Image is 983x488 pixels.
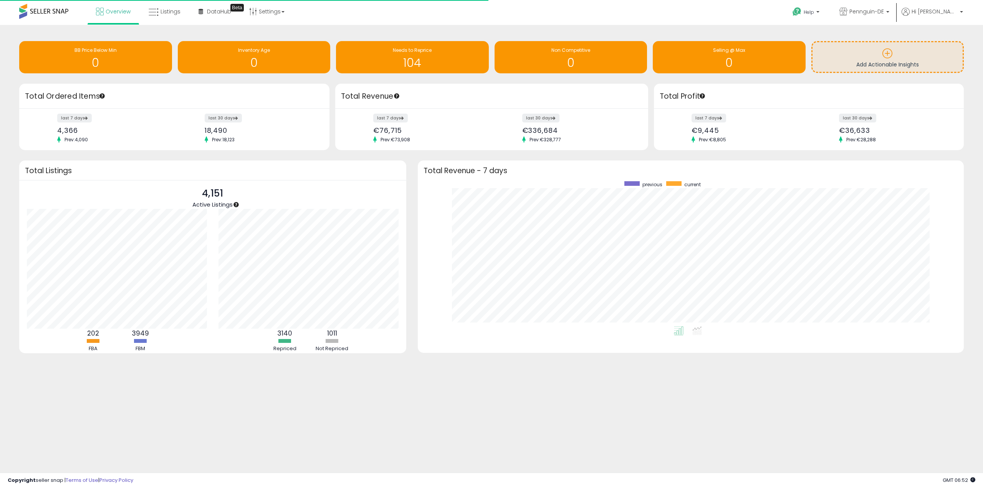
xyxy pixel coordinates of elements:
[178,41,331,73] a: Inventory Age 0
[238,47,270,53] span: Inventory Age
[498,56,644,69] h1: 0
[699,93,706,99] div: Tooltip anchor
[117,345,164,352] div: FBM
[684,181,701,188] span: current
[804,9,814,15] span: Help
[849,8,884,15] span: Pennguin-DE
[99,93,106,99] div: Tooltip anchor
[205,126,316,134] div: 18,490
[57,126,169,134] div: 4,366
[695,136,730,143] span: Prev: €8,805
[393,93,400,99] div: Tooltip anchor
[657,56,802,69] h1: 0
[309,345,355,352] div: Not Repriced
[522,126,635,134] div: €336,684
[377,136,414,143] span: Prev: €73,908
[551,47,590,53] span: Non Competitive
[839,126,950,134] div: €36,633
[106,8,131,15] span: Overview
[23,56,168,69] h1: 0
[842,136,880,143] span: Prev: €28,288
[692,114,726,122] label: last 7 days
[230,4,244,12] div: Tooltip anchor
[277,329,292,338] b: 3140
[856,61,919,68] span: Add Actionable Insights
[208,136,238,143] span: Prev: 18,123
[692,126,803,134] div: €9,445
[653,41,806,73] a: Selling @ Max 0
[786,1,827,25] a: Help
[495,41,647,73] a: Non Competitive 0
[161,8,180,15] span: Listings
[25,91,324,102] h3: Total Ordered Items
[336,41,489,73] a: Needs to Reprice 104
[207,8,231,15] span: DataHub
[192,200,233,208] span: Active Listings
[182,56,327,69] h1: 0
[522,114,559,122] label: last 30 days
[526,136,565,143] span: Prev: €328,777
[57,114,92,122] label: last 7 days
[205,114,242,122] label: last 30 days
[373,114,408,122] label: last 7 days
[424,168,958,174] h3: Total Revenue - 7 days
[393,47,432,53] span: Needs to Reprice
[341,91,642,102] h3: Total Revenue
[74,47,117,53] span: BB Price Below Min
[902,8,963,25] a: Hi [PERSON_NAME]
[132,329,149,338] b: 3949
[61,136,92,143] span: Prev: 4,090
[912,8,958,15] span: Hi [PERSON_NAME]
[192,186,233,201] p: 4,151
[233,201,240,208] div: Tooltip anchor
[660,91,958,102] h3: Total Profit
[25,168,400,174] h3: Total Listings
[713,47,745,53] span: Selling @ Max
[839,114,876,122] label: last 30 days
[70,345,116,352] div: FBA
[262,345,308,352] div: Repriced
[87,329,99,338] b: 202
[373,126,486,134] div: €76,715
[813,42,963,72] a: Add Actionable Insights
[340,56,485,69] h1: 104
[792,7,802,17] i: Get Help
[19,41,172,73] a: BB Price Below Min 0
[642,181,662,188] span: previous
[327,329,337,338] b: 1011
